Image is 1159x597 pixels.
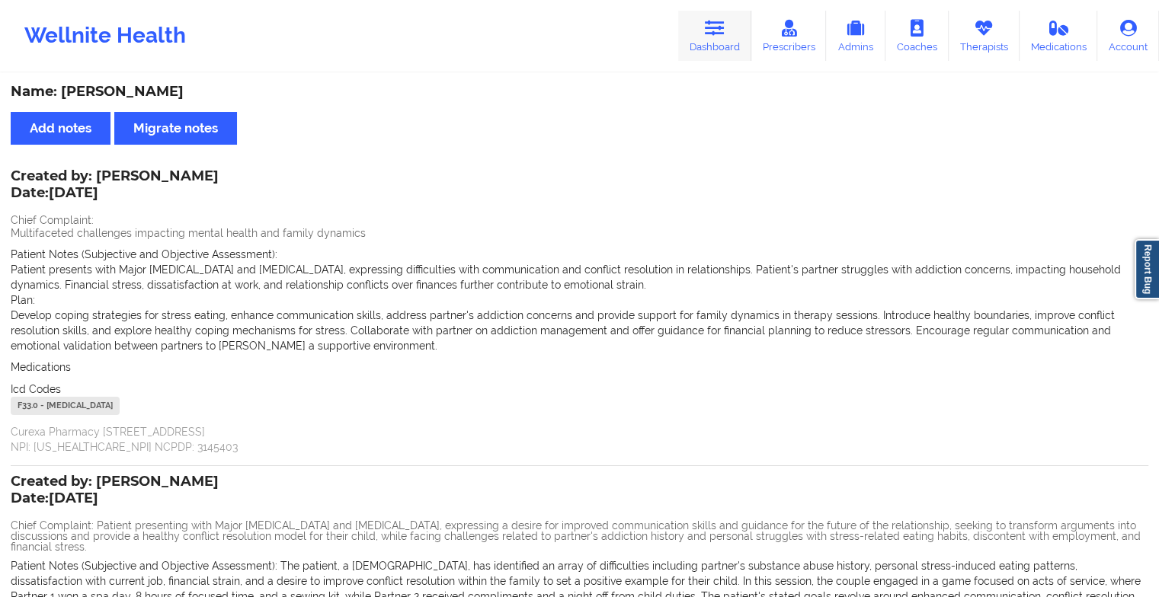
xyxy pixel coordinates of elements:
span: Chief Complaint: [11,519,94,532]
div: Name: [PERSON_NAME] [11,83,1148,101]
span: Icd Codes [11,383,61,395]
a: Coaches [885,11,949,61]
button: Add notes [11,112,110,145]
p: Date: [DATE] [11,489,219,509]
p: Date: [DATE] [11,184,219,203]
span: Patient Notes (Subjective and Objective Assessment): [11,248,277,260]
a: Account [1097,11,1159,61]
div: F33.0 - [MEDICAL_DATA] [11,397,120,415]
button: Migrate notes [114,112,237,145]
a: Dashboard [678,11,751,61]
p: Curexa Pharmacy [STREET_ADDRESS] NPI: [US_HEALTHCARE_NPI] NCPDP: 3145403 [11,424,1148,455]
p: Patient presents with Major [MEDICAL_DATA] and [MEDICAL_DATA], expressing difficulties with commu... [11,262,1148,292]
p: Multifaceted challenges impacting mental health and family dynamics [11,225,1148,241]
a: Therapists [949,11,1020,61]
div: Created by: [PERSON_NAME] [11,474,219,509]
a: Medications [1020,11,1098,61]
span: Chief Complaint: [11,214,94,226]
span: Patient presenting with Major [MEDICAL_DATA] and [MEDICAL_DATA], expressing a desire for improved... [11,519,1141,553]
span: Plan: [11,294,35,306]
div: Created by: [PERSON_NAME] [11,168,219,203]
a: Prescribers [751,11,827,61]
a: Admins [826,11,885,61]
a: Report Bug [1135,239,1159,299]
span: Patient Notes (Subjective and Objective Assessment): [11,560,280,572]
p: Develop coping strategies for stress eating, enhance communication skills, address partner's addi... [11,308,1148,353]
span: Medications [11,361,71,373]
